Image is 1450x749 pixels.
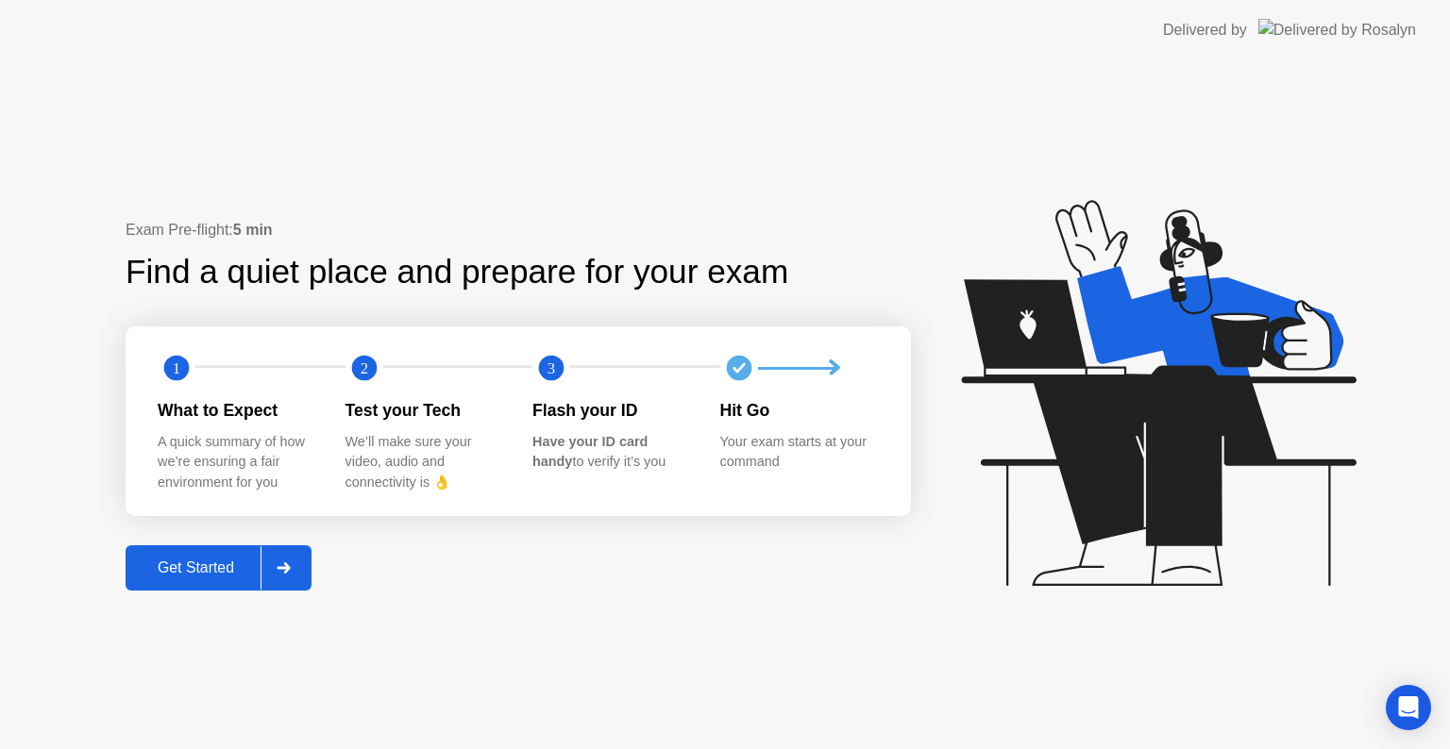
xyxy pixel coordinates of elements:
b: 5 min [233,222,273,238]
div: A quick summary of how we’re ensuring a fair environment for you [158,432,315,493]
text: 3 [548,359,555,377]
div: What to Expect [158,398,315,423]
div: Get Started [131,559,261,576]
div: Test your Tech [346,398,503,423]
div: Flash your ID [532,398,690,423]
img: Delivered by Rosalyn [1258,19,1416,41]
div: Open Intercom Messenger [1386,685,1431,730]
b: Have your ID card handy [532,434,648,470]
div: Exam Pre-flight: [126,219,911,241]
text: 2 [360,359,367,377]
div: We’ll make sure your video, audio and connectivity is 👌 [346,432,503,493]
div: to verify it’s you [532,432,690,473]
div: Hit Go [720,398,878,423]
div: Find a quiet place and prepare for your exam [126,247,791,297]
button: Get Started [126,545,312,591]
div: Delivered by [1163,19,1247,42]
div: Your exam starts at your command [720,432,878,473]
text: 1 [173,359,180,377]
